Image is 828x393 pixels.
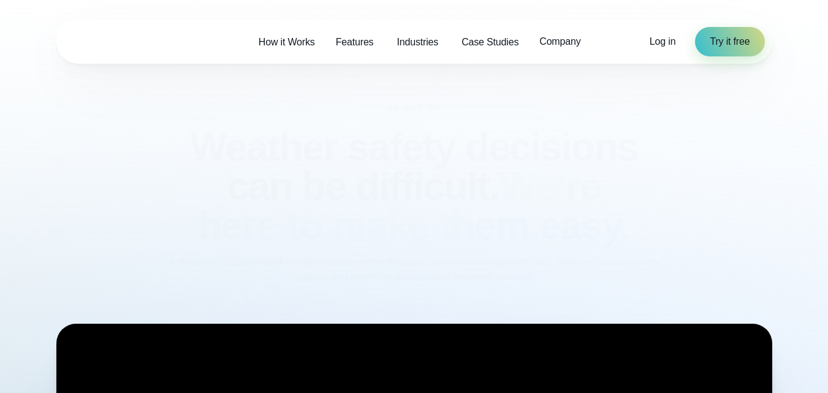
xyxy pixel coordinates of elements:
[336,35,374,50] span: Features
[451,29,529,55] a: Case Studies
[650,36,676,47] span: Log in
[695,27,764,56] a: Try it free
[539,34,580,49] span: Company
[397,35,438,50] span: Industries
[248,29,325,55] a: How it Works
[710,34,750,49] span: Try it free
[461,35,518,50] span: Case Studies
[650,34,676,49] a: Log in
[259,35,315,50] span: How it Works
